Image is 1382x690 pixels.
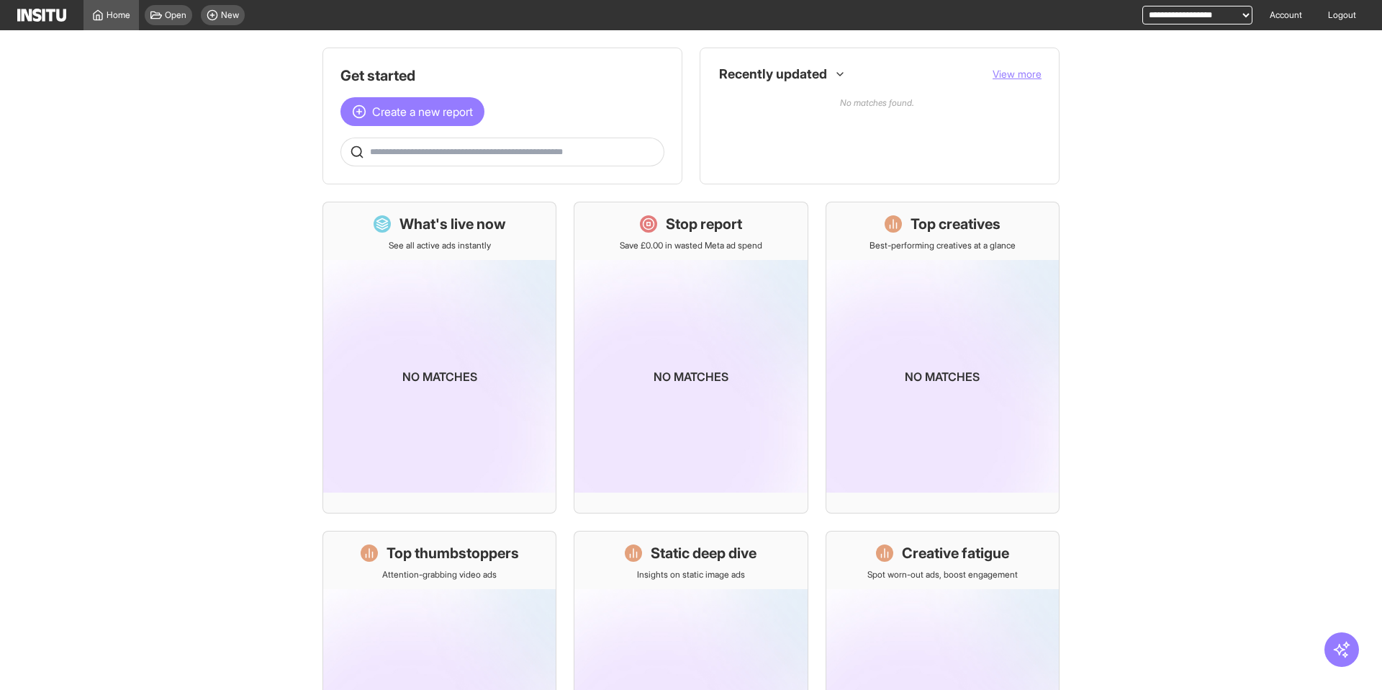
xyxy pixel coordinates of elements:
span: Home [107,9,130,21]
button: Create a new report [340,97,484,126]
h1: Static deep dive [651,543,757,563]
span: New [221,9,239,21]
span: View more [993,68,1042,80]
h1: What's live now [399,214,506,234]
h1: Stop report [666,214,742,234]
p: No matches [654,368,728,385]
img: coming-soon-gradient_kfitwp.png [826,260,1059,493]
span: Create a new report [372,103,473,120]
img: coming-soon-gradient_kfitwp.png [574,260,807,493]
p: No matches [905,368,980,385]
a: Stop reportSave £0.00 in wasted Meta ad spendNo matches [574,202,808,514]
span: Open [165,9,186,21]
p: Attention-grabbing video ads [382,569,497,581]
p: Insights on static image ads [637,569,745,581]
p: No matches [402,368,477,385]
p: No matches found. [718,89,1036,143]
a: What's live nowSee all active ads instantlyNo matches [322,202,556,514]
button: View more [993,67,1042,81]
h1: Top thumbstoppers [387,543,519,563]
img: Logo [17,9,66,22]
img: coming-soon-gradient_kfitwp.png [323,260,556,493]
p: Save £0.00 in wasted Meta ad spend [620,240,762,251]
p: See all active ads instantly [389,240,491,251]
a: Top creativesBest-performing creatives at a glanceNo matches [826,202,1060,514]
h1: Get started [340,66,664,86]
p: Best-performing creatives at a glance [870,240,1016,251]
h1: Top creatives [911,214,1001,234]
